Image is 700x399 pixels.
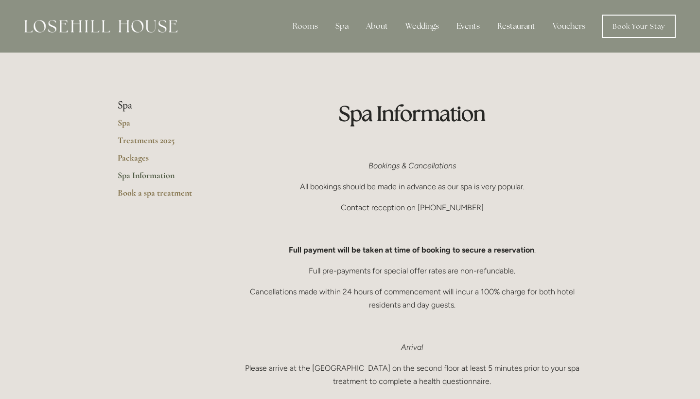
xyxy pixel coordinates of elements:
div: Rooms [285,17,326,36]
a: Book Your Stay [602,15,676,38]
div: Spa [328,17,356,36]
div: About [358,17,396,36]
p: All bookings should be made in advance as our spa is very popular. [242,180,582,193]
strong: Full payment will be taken at time of booking to secure a reservation [289,245,534,254]
p: Cancellations made within 24 hours of commencement will incur a 100% charge for both hotel reside... [242,285,582,311]
a: Spa Information [118,170,210,187]
p: Full pre-payments for special offer rates are non-refundable. [242,264,582,277]
strong: Spa Information [339,100,486,127]
em: Bookings & Cancellations [368,161,456,170]
p: . [242,243,582,256]
div: Weddings [398,17,447,36]
a: Packages [118,152,210,170]
p: Contact reception on [PHONE_NUMBER] [242,201,582,214]
div: Events [449,17,488,36]
em: Arrival [401,343,423,352]
a: Book a spa treatment [118,187,210,205]
p: Please arrive at the [GEOGRAPHIC_DATA] on the second floor at least 5 minutes prior to your spa t... [242,362,582,388]
div: Restaurant [490,17,543,36]
a: Spa [118,117,210,135]
img: Losehill House [24,20,177,33]
li: Spa [118,99,210,112]
a: Vouchers [545,17,593,36]
a: Treatments 2025 [118,135,210,152]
